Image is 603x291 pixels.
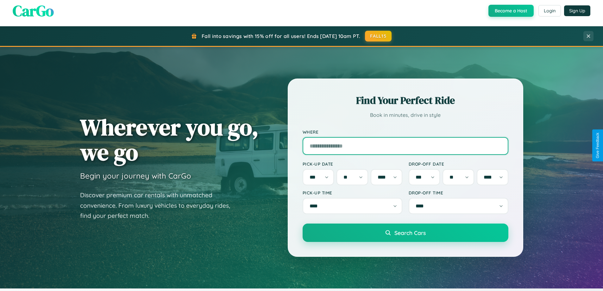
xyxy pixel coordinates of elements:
span: Fall into savings with 15% off for all users! Ends [DATE] 10am PT. [202,33,360,39]
label: Where [303,129,508,135]
div: Give Feedback [595,133,600,158]
label: Pick-up Time [303,190,402,195]
p: Discover premium car rentals with unmatched convenience. From luxury vehicles to everyday rides, ... [80,190,238,221]
label: Drop-off Time [409,190,508,195]
button: FALL15 [365,31,392,41]
h3: Begin your journey with CarGo [80,171,191,180]
button: Login [538,5,561,16]
button: Become a Host [488,5,534,17]
button: Search Cars [303,224,508,242]
span: Search Cars [394,229,426,236]
h1: Wherever you go, we go [80,115,259,165]
button: Sign Up [564,5,590,16]
label: Drop-off Date [409,161,508,167]
span: CarGo [13,0,54,21]
p: Book in minutes, drive in style [303,111,508,120]
label: Pick-up Date [303,161,402,167]
h2: Find Your Perfect Ride [303,93,508,107]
